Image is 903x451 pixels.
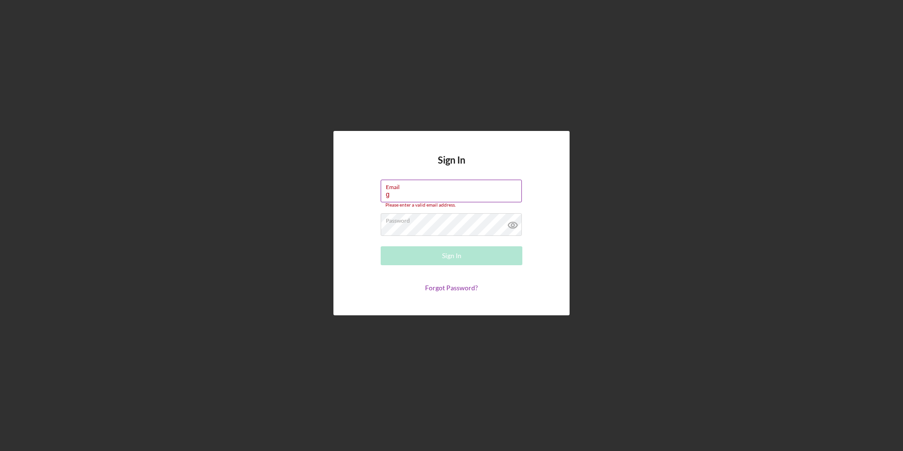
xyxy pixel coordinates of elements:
div: Please enter a valid email address. [381,202,522,208]
label: Email [386,180,522,191]
a: Forgot Password? [425,284,478,292]
button: Sign In [381,246,522,265]
label: Password [386,214,522,224]
h4: Sign In [438,155,465,180]
div: Sign In [442,246,461,265]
